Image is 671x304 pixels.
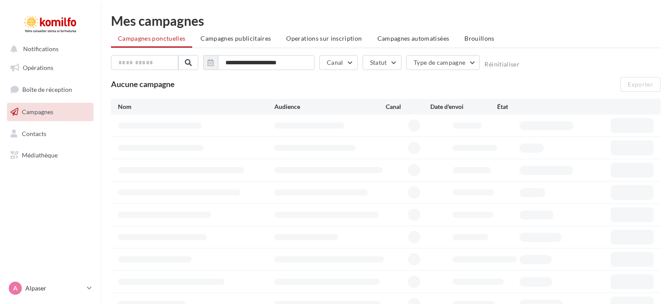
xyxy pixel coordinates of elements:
[23,45,59,53] span: Notifications
[201,35,271,42] span: Campagnes publicitaires
[497,102,564,111] div: État
[363,55,401,70] button: Statut
[25,284,83,293] p: Alpaser
[484,61,519,68] button: Réinitialiser
[5,125,95,143] a: Contacts
[22,129,46,137] span: Contacts
[5,103,95,121] a: Campagnes
[377,35,450,42] span: Campagnes automatisées
[22,151,58,159] span: Médiathèque
[406,55,480,70] button: Type de campagne
[286,35,362,42] span: Operations sur inscription
[23,64,53,71] span: Opérations
[118,102,274,111] div: Nom
[464,35,495,42] span: Brouillons
[111,79,175,89] span: Aucune campagne
[319,55,358,70] button: Canal
[386,102,430,111] div: Canal
[7,280,93,297] a: A Alpaser
[5,146,95,164] a: Médiathèque
[430,102,497,111] div: Date d'envoi
[13,284,17,293] span: A
[5,59,95,77] a: Opérations
[274,102,386,111] div: Audience
[111,14,661,27] div: Mes campagnes
[5,80,95,99] a: Boîte de réception
[22,108,53,115] span: Campagnes
[22,86,72,93] span: Boîte de réception
[620,77,661,92] button: Exporter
